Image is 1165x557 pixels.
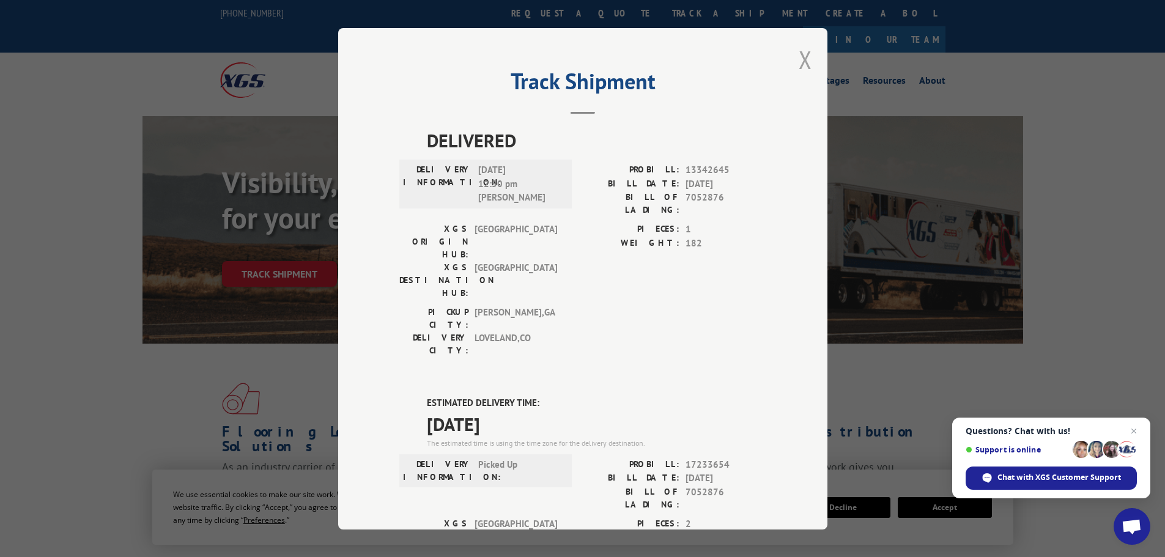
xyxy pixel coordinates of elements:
label: PROBILL: [583,457,679,471]
span: 182 [686,236,766,250]
span: DELIVERED [427,127,766,154]
span: 7052876 [686,485,766,511]
span: [GEOGRAPHIC_DATA] [475,261,557,300]
span: 17233654 [686,457,766,471]
label: ESTIMATED DELIVERY TIME: [427,396,766,410]
span: [DATE] [427,410,766,437]
label: DELIVERY INFORMATION: [403,163,472,205]
label: XGS ORIGIN HUB: [399,517,468,555]
label: DELIVERY CITY: [399,331,468,357]
div: Open chat [1114,508,1150,545]
label: PROBILL: [583,163,679,177]
span: [DATE] [686,471,766,485]
label: PICKUP CITY: [399,306,468,331]
span: Picked Up [478,457,561,483]
label: XGS ORIGIN HUB: [399,223,468,261]
label: PIECES: [583,517,679,531]
button: Close modal [799,43,812,76]
span: LOVELAND , CO [475,331,557,357]
span: Chat with XGS Customer Support [997,472,1121,483]
div: The estimated time is using the time zone for the delivery destination. [427,437,766,448]
span: [DATE] [686,177,766,191]
span: 13342645 [686,163,766,177]
span: Support is online [966,445,1068,454]
span: [PERSON_NAME] , GA [475,306,557,331]
label: XGS DESTINATION HUB: [399,261,468,300]
span: Questions? Chat with us! [966,426,1137,436]
span: [GEOGRAPHIC_DATA] [475,223,557,261]
label: BILL DATE: [583,471,679,485]
span: [DATE] 12:50 pm [PERSON_NAME] [478,163,561,205]
label: DELIVERY INFORMATION: [403,457,472,483]
span: Close chat [1126,424,1141,438]
label: PIECES: [583,223,679,237]
span: 2 [686,517,766,531]
span: [GEOGRAPHIC_DATA] [475,517,557,555]
div: Chat with XGS Customer Support [966,467,1137,490]
label: WEIGHT: [583,236,679,250]
span: 7052876 [686,191,766,216]
span: 1 [686,223,766,237]
label: BILL DATE: [583,177,679,191]
h2: Track Shipment [399,73,766,96]
label: BILL OF LADING: [583,485,679,511]
label: BILL OF LADING: [583,191,679,216]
